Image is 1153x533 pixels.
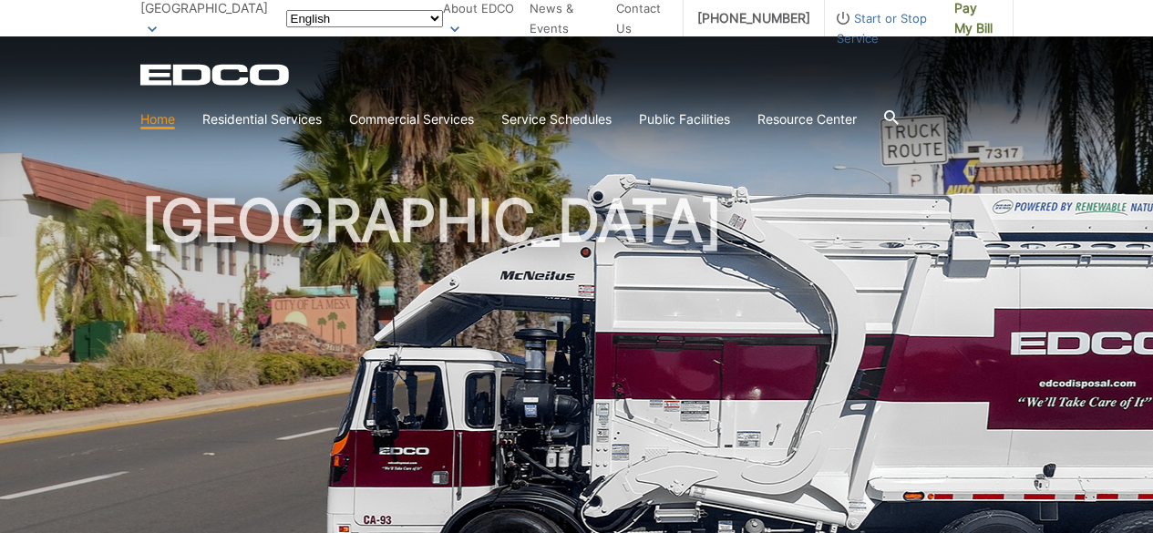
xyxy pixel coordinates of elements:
a: Public Facilities [639,109,730,129]
a: Service Schedules [501,109,612,129]
select: Select a language [286,10,443,27]
a: EDCD logo. Return to the homepage. [140,64,292,86]
a: Residential Services [202,109,322,129]
a: Resource Center [757,109,857,129]
a: Commercial Services [349,109,474,129]
a: Home [140,109,175,129]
